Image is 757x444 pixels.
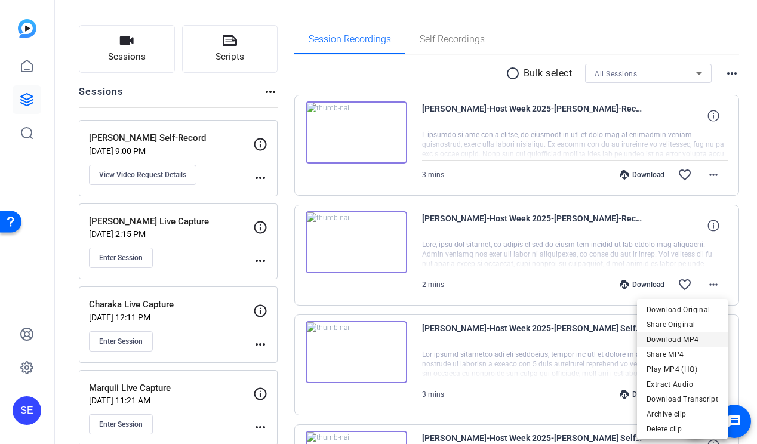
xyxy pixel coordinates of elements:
[647,303,718,317] span: Download Original
[647,317,718,332] span: Share Original
[647,422,718,436] span: Delete clip
[647,347,718,362] span: Share MP4
[647,392,718,406] span: Download Transcript
[647,362,718,377] span: Play MP4 (HQ)
[647,407,718,421] span: Archive clip
[647,332,718,347] span: Download MP4
[647,377,718,391] span: Extract Audio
